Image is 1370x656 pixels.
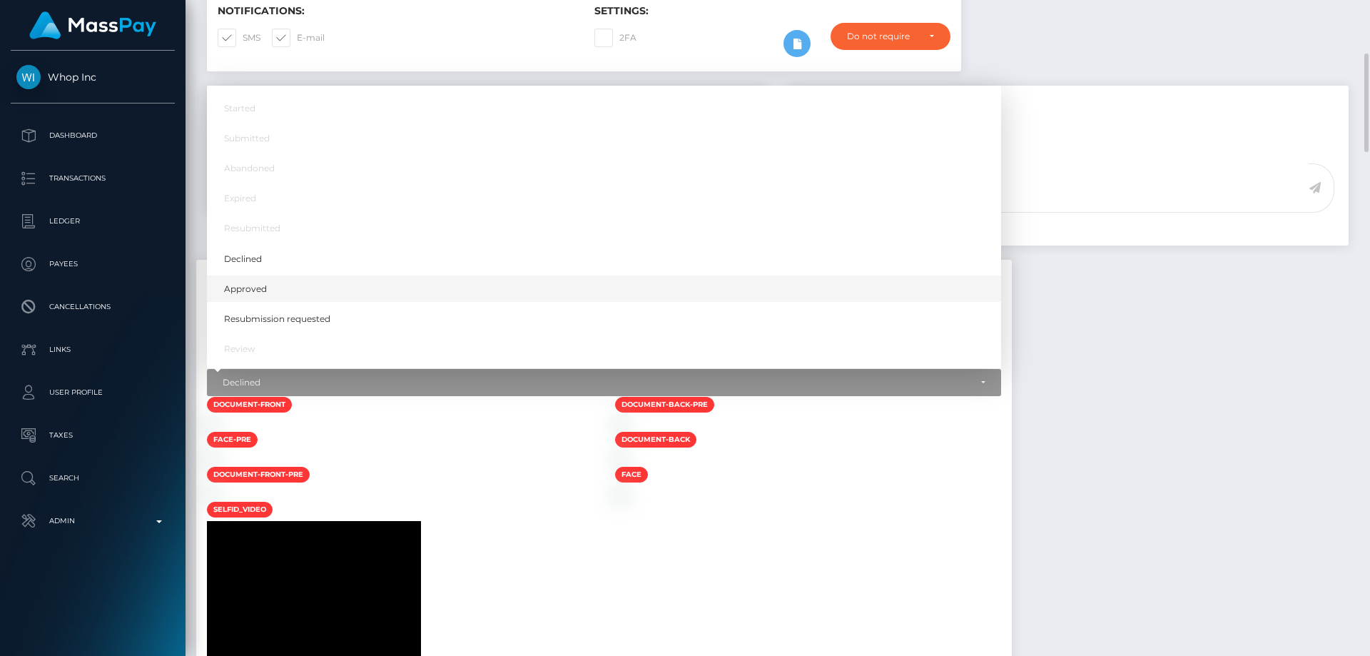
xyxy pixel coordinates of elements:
[16,168,169,189] p: Transactions
[615,419,626,430] img: 556cc705-3051-4e10-8437-3bc0a60d34af
[16,510,169,532] p: Admin
[615,432,696,448] span: document-back
[207,397,292,413] span: document-front
[218,29,260,47] label: SMS
[207,502,273,518] span: selfid_video
[29,11,156,39] img: MassPay Logo
[11,503,175,539] a: Admin
[594,29,636,47] label: 2FA
[594,5,950,17] h6: Settings:
[207,432,258,448] span: face-pre
[831,23,950,50] button: Do not require
[207,369,1001,396] button: Declined
[11,460,175,496] a: Search
[11,375,175,410] a: User Profile
[223,377,970,388] div: Declined
[11,289,175,325] a: Cancellations
[207,467,310,483] span: document-front-pre
[224,253,262,266] span: Declined
[11,161,175,196] a: Transactions
[16,382,169,403] p: User Profile
[615,467,648,483] span: face
[224,283,267,296] span: Approved
[16,211,169,232] p: Ledger
[615,489,626,500] img: 5977cb60-8a64-4758-8884-3d90252a7308
[11,246,175,282] a: Payees
[11,71,175,84] span: Whop Inc
[16,125,169,146] p: Dashboard
[207,419,218,430] img: dd0b3f35-3990-461f-a484-0b74c7f41ffa
[16,253,169,275] p: Payees
[11,418,175,453] a: Taxes
[16,296,169,318] p: Cancellations
[207,454,218,465] img: d8f80276-04a1-4559-8855-686e61c220f3
[16,339,169,360] p: Links
[224,313,330,326] span: Resubmission requested
[11,332,175,368] a: Links
[16,425,169,446] p: Taxes
[799,104,1338,128] h4: Notes
[196,321,1012,336] div: Veriff - [DATE] 10:54PM / f4f7f262-7cdd-4753-b62f-9a70113b3ab5
[207,489,218,500] img: 04a02bad-3a90-41bc-9035-b9ecd070c481
[272,29,325,47] label: E-mail
[218,5,573,17] h6: Notifications:
[11,118,175,153] a: Dashboard
[16,65,41,89] img: Whop Inc
[615,454,626,465] img: 3206136e-0268-4745-9b50-3250f2980734
[615,397,714,413] span: document-back-pre
[11,203,175,239] a: Ledger
[847,31,918,42] div: Do not require
[16,468,169,489] p: Search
